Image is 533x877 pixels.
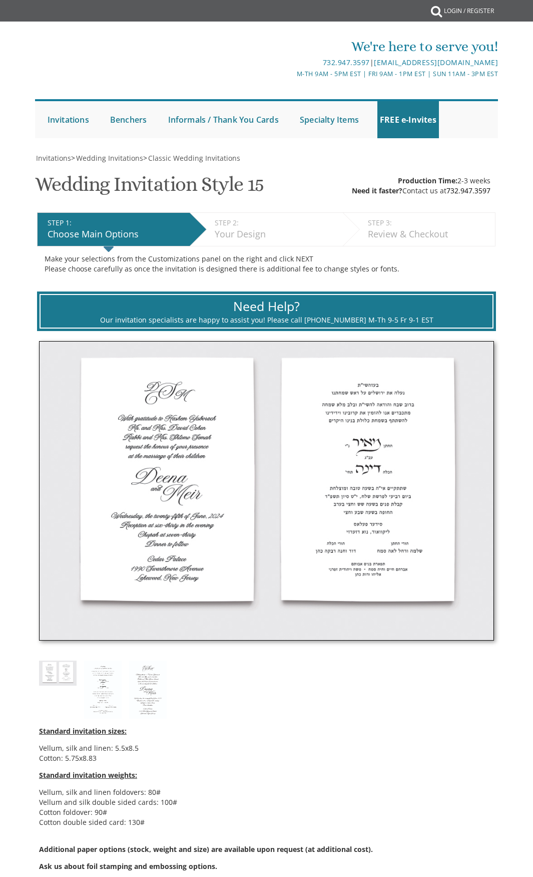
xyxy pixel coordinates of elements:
div: Your Design [215,228,337,241]
div: STEP 3: [368,218,490,228]
span: Ask us about foil stamping and embossing options. [39,861,217,871]
li: Vellum, silk and linen foldovers: 80# [39,787,494,797]
span: Invitations [36,153,71,163]
a: FREE e-Invites [377,101,439,138]
li: Vellum, silk and linen: 5.5x8.5 [39,743,494,753]
a: Invitations [35,153,71,163]
img: style15_thumb.jpg [39,661,77,685]
div: Review & Checkout [368,228,490,241]
div: We're here to serve you! [190,37,498,57]
a: 732.947.3597 [446,186,490,195]
div: STEP 2: [215,218,337,228]
div: M-Th 9am - 5pm EST | Fri 9am - 1pm EST | Sun 11am - 3pm EST [190,69,498,79]
div: Make your selections from the Customizations panel on the right and click NEXT Please choose care... [45,254,488,274]
a: Classic Wedding Invitations [147,153,240,163]
li: Cotton: 5.75x8.83 [39,753,494,763]
a: 732.947.3597 [323,58,370,67]
div: STEP 1: [48,218,185,228]
span: > [71,153,143,163]
div: Need Help? [53,298,480,316]
span: Standard invitation weights: [39,770,137,780]
a: Wedding Invitations [75,153,143,163]
img: style15_heb.jpg [84,661,122,719]
span: Additional paper options (stock, weight and size) are available upon request (at additional cost). [39,844,494,871]
div: | [190,57,498,69]
a: Informals / Thank You Cards [166,101,281,138]
li: Cotton foldover: 90# [39,807,494,817]
div: Our invitation specialists are happy to assist you! Please call [PHONE_NUMBER] M-Th 9-5 Fr 9-1 EST [53,315,480,325]
div: Choose Main Options [48,228,185,241]
a: [EMAIL_ADDRESS][DOMAIN_NAME] [374,58,498,67]
span: Standard invitation sizes: [39,726,127,736]
span: Production Time: [398,176,457,185]
a: Invitations [45,101,92,138]
a: Benchers [108,101,150,138]
li: Cotton double sided card: 130# [39,817,494,827]
span: Need it faster? [352,186,402,195]
span: Classic Wedding Invitations [148,153,240,163]
span: Wedding Invitations [76,153,143,163]
img: style15_thumb.jpg [39,341,494,641]
div: 2-3 weeks Contact us at [352,176,490,196]
a: Specialty Items [297,101,361,138]
span: > [143,153,240,163]
img: style15_eng.jpg [129,661,167,719]
h1: Wedding Invitation Style 15 [35,173,264,203]
li: Vellum and silk double sided cards: 100# [39,797,494,807]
